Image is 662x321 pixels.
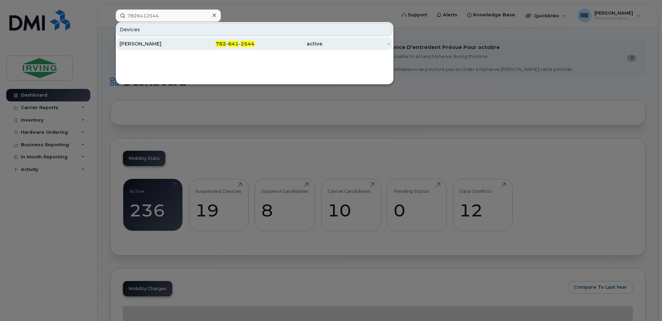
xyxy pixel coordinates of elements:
[228,41,239,47] span: 641
[322,40,390,47] div: -
[216,41,226,47] span: 782
[187,40,255,47] div: - -
[117,38,392,50] a: [PERSON_NAME]782-641-2544active-
[119,40,187,47] div: [PERSON_NAME]
[255,40,322,47] div: active
[241,41,255,47] span: 2544
[117,23,392,36] div: Devices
